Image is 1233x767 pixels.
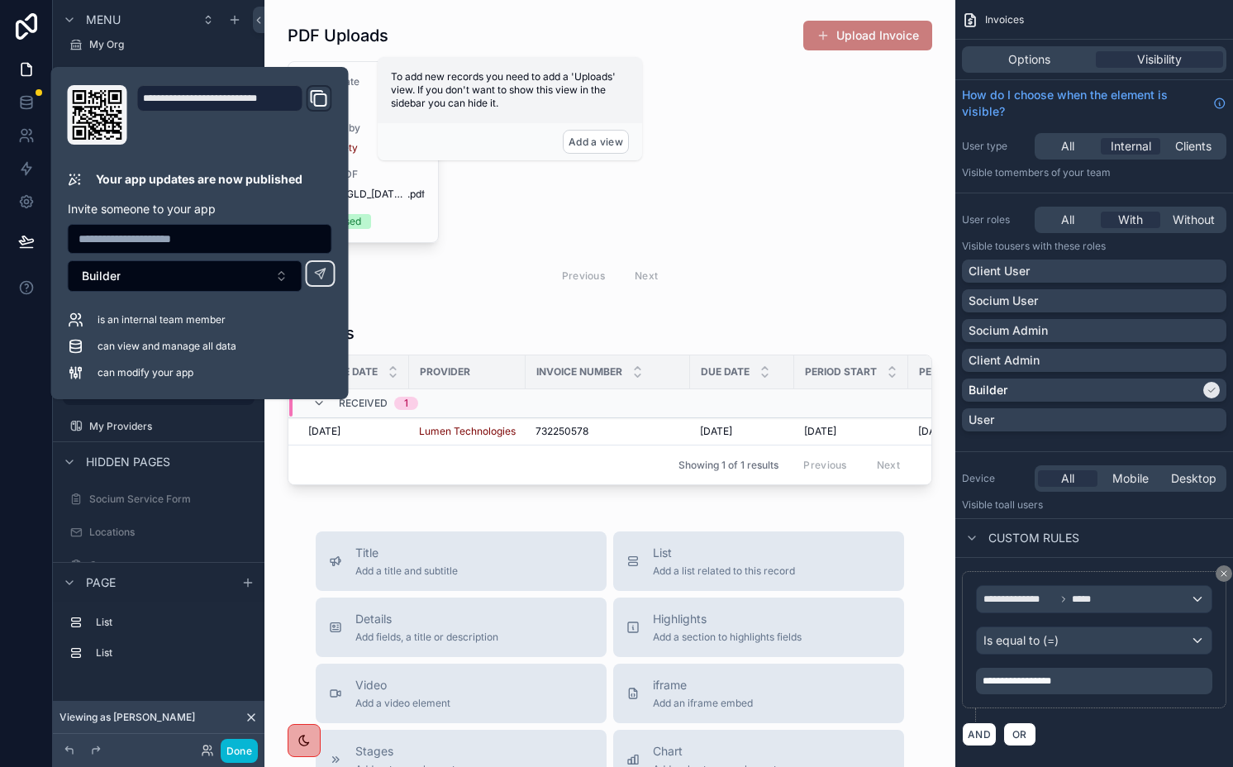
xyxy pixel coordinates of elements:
button: Select Button [68,260,302,292]
a: My Org [63,31,255,58]
p: Visible to [962,498,1226,512]
span: Period Start [805,365,877,379]
span: With [1118,212,1143,228]
span: Desktop [1171,470,1216,487]
span: can view and manage all data [98,340,236,353]
span: Invoice Number [536,365,622,379]
label: My Org [89,38,251,51]
span: Is equal to (=) [983,632,1059,649]
span: Internal [1111,138,1151,155]
label: List [96,646,248,660]
span: All [1061,138,1074,155]
p: Client Admin [969,352,1040,369]
p: Client User [969,263,1030,279]
p: Visible to [962,240,1226,253]
button: AND [962,722,997,746]
a: Providers [63,66,255,93]
span: Chart [653,743,777,760]
span: Due Date [701,365,750,379]
button: DetailsAdd fields, a title or description [316,598,607,657]
span: Add a list related to this record [653,565,795,578]
button: OR [1003,722,1036,746]
p: Builder [969,382,1007,398]
a: Contacts [63,552,255,579]
span: Users with these roles [1004,240,1106,252]
button: Done [221,739,258,763]
button: Add a view [563,130,629,154]
span: How do I choose when the element is visible? [962,87,1207,120]
span: Members of your team [1004,166,1111,179]
span: Invoices [985,13,1024,26]
div: scrollable content [53,602,264,683]
span: Options [1008,51,1050,68]
span: Showing 1 of 1 results [678,459,778,472]
button: Is equal to (=) [976,626,1212,655]
label: Device [962,472,1028,485]
span: Received [339,397,388,410]
span: Menu [86,12,121,28]
div: Domain and Custom Link [137,85,332,145]
span: Builder [82,268,121,284]
span: Stages [355,743,455,760]
p: Invite someone to your app [68,201,332,217]
a: How do I choose when the element is visible? [962,87,1226,120]
p: User [969,412,994,428]
p: Socium User [969,293,1038,309]
p: Visible to [962,166,1226,179]
div: 1 [404,397,408,410]
label: Contacts [89,559,251,572]
span: Highlights [653,611,802,627]
label: My Providers [89,420,251,433]
span: All [1061,212,1074,228]
span: Add an iframe embed [653,697,753,710]
button: ListAdd a list related to this record [613,531,904,591]
a: Socium Service Form [63,486,255,512]
span: Viewing as [PERSON_NAME] [60,711,195,724]
a: Locations [63,519,255,545]
button: iframeAdd an iframe embed [613,664,904,723]
span: OR [1009,728,1031,741]
label: List [96,616,248,629]
span: is an internal team member [98,313,226,326]
span: Add a video element [355,697,450,710]
span: all users [1004,498,1043,511]
label: User roles [962,213,1028,226]
span: Title [355,545,458,561]
span: can modify your app [98,366,193,379]
span: Details [355,611,498,627]
span: List [653,545,795,561]
label: Locations [89,526,251,539]
label: User type [962,140,1028,153]
button: VideoAdd a video element [316,664,607,723]
span: Add a title and subtitle [355,565,458,578]
label: Socium Service Form [89,493,251,506]
span: Custom rules [988,530,1079,546]
span: Hidden pages [86,454,170,470]
p: Socium Admin [969,322,1048,339]
span: Period End [919,365,978,379]
span: Visibility [1137,51,1182,68]
button: HighlightsAdd a section to highlights fields [613,598,904,657]
span: Add fields, a title or description [355,631,498,644]
span: Clients [1175,138,1212,155]
a: My Providers [63,413,255,440]
p: Your app updates are now published [96,171,302,188]
span: All [1061,470,1074,487]
span: Page [86,574,116,591]
span: Video [355,677,450,693]
span: Without [1173,212,1215,228]
span: Add a section to highlights fields [653,631,802,644]
button: TitleAdd a title and subtitle [316,531,607,591]
span: To add new records you need to add a 'Uploads' view. If you don't want to show this view in the s... [391,70,616,109]
span: iframe [653,677,753,693]
span: Provider [420,365,470,379]
span: Mobile [1112,470,1149,487]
